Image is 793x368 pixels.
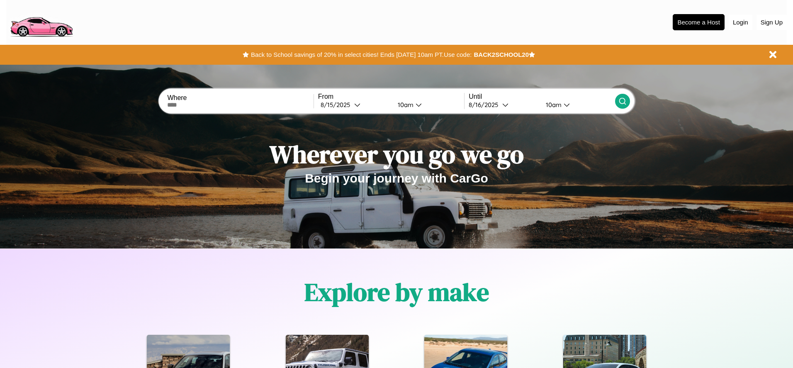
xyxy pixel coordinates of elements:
img: logo [6,4,76,39]
div: 8 / 15 / 2025 [321,101,354,109]
button: Sign Up [757,15,787,30]
div: 10am [394,101,416,109]
button: 10am [391,100,464,109]
h1: Explore by make [304,275,489,309]
label: Until [469,93,615,100]
label: From [318,93,464,100]
button: Login [729,15,752,30]
div: 8 / 16 / 2025 [469,101,502,109]
button: Become a Host [673,14,725,30]
div: 10am [542,101,564,109]
b: BACK2SCHOOL20 [474,51,529,58]
button: 10am [539,100,615,109]
label: Where [167,94,313,102]
button: 8/15/2025 [318,100,391,109]
button: Back to School savings of 20% in select cities! Ends [DATE] 10am PT.Use code: [249,49,474,61]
